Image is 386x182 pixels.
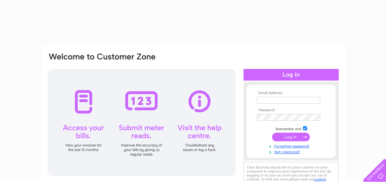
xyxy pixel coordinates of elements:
[255,108,327,112] th: Password:
[272,133,310,141] input: Submit
[255,125,327,131] td: Remember me?
[255,91,327,95] th: Email Address:
[257,143,327,149] a: Forgotten password?
[257,149,327,154] a: Not registered?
